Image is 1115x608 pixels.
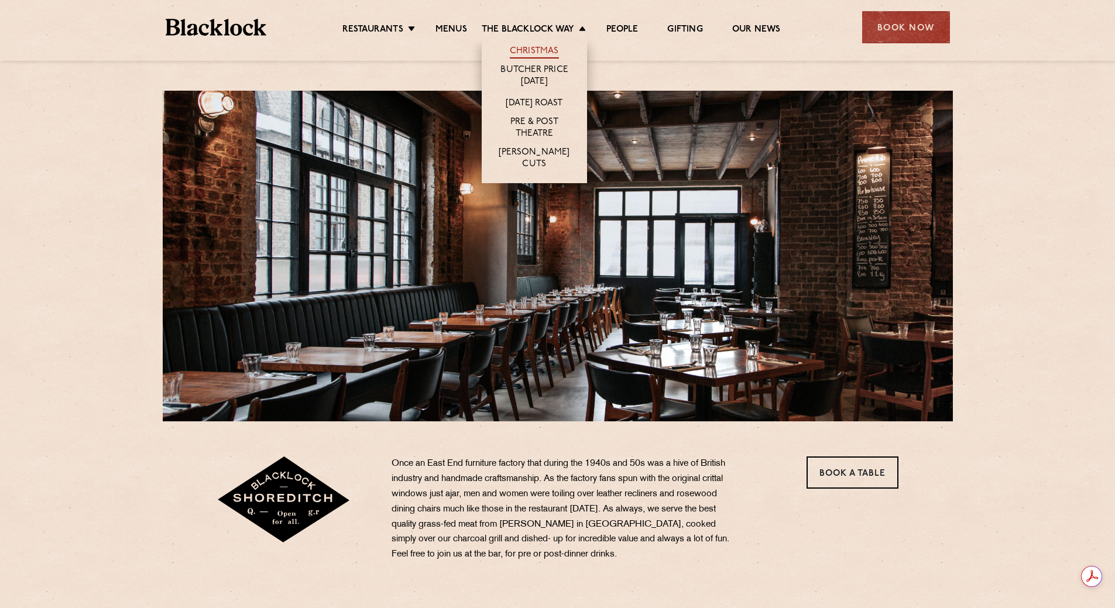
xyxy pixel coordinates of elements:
a: Restaurants [342,24,403,37]
a: [PERSON_NAME] Cuts [493,147,575,171]
a: [DATE] Roast [506,98,562,111]
a: Menus [435,24,467,37]
a: Gifting [667,24,702,37]
a: The Blacklock Way [482,24,574,37]
p: Once an East End furniture factory that during the 1940s and 50s was a hive of British industry a... [392,456,737,562]
a: Our News [732,24,781,37]
a: Butcher Price [DATE] [493,64,575,89]
a: Christmas [510,46,559,59]
div: Book Now [862,11,950,43]
img: BL_Textured_Logo-footer-cropped.svg [166,19,267,36]
a: Pre & Post Theatre [493,116,575,141]
a: People [606,24,638,37]
img: Shoreditch-stamp-v2-default.svg [217,456,352,544]
a: Book a Table [807,456,898,489]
